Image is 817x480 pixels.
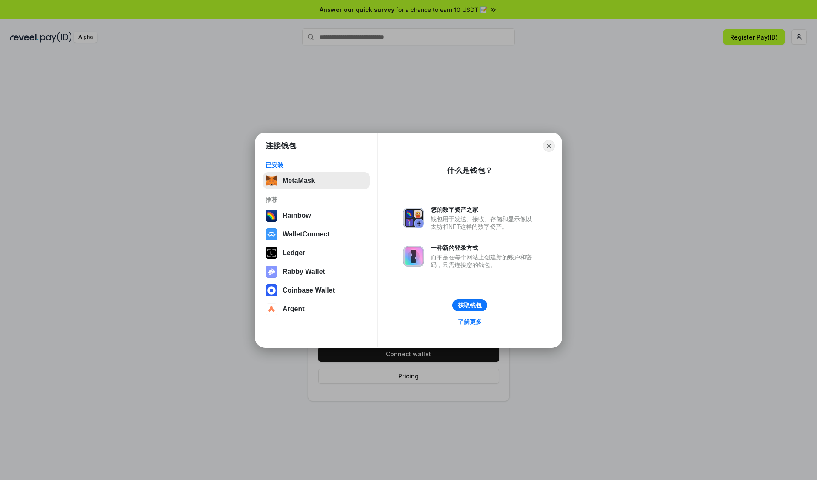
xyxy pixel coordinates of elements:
[266,266,277,278] img: svg+xml,%3Csvg%20xmlns%3D%22http%3A%2F%2Fwww.w3.org%2F2000%2Fsvg%22%20fill%3D%22none%22%20viewBox...
[283,177,315,185] div: MetaMask
[431,215,536,230] div: 钱包用于发送、接收、存储和显示像以太坊和NFT这样的数字资产。
[266,210,277,222] img: svg+xml,%3Csvg%20width%3D%22120%22%20height%3D%22120%22%20viewBox%3D%220%200%20120%20120%22%20fil...
[263,172,370,189] button: MetaMask
[458,318,482,326] div: 了解更多
[283,230,330,238] div: WalletConnect
[266,303,277,315] img: svg+xml,%3Csvg%20width%3D%2228%22%20height%3D%2228%22%20viewBox%3D%220%200%2028%2028%22%20fill%3D...
[283,249,305,257] div: Ledger
[283,268,325,276] div: Rabby Wallet
[266,141,296,151] h1: 连接钱包
[447,165,493,176] div: 什么是钱包？
[403,246,424,267] img: svg+xml,%3Csvg%20xmlns%3D%22http%3A%2F%2Fwww.w3.org%2F2000%2Fsvg%22%20fill%3D%22none%22%20viewBox...
[266,161,367,169] div: 已安装
[266,247,277,259] img: svg+xml,%3Csvg%20xmlns%3D%22http%3A%2F%2Fwww.w3.org%2F2000%2Fsvg%22%20width%3D%2228%22%20height%3...
[266,284,277,296] img: svg+xml,%3Csvg%20width%3D%2228%22%20height%3D%2228%22%20viewBox%3D%220%200%2028%2028%22%20fill%3D...
[431,206,536,213] div: 您的数字资产之家
[263,301,370,318] button: Argent
[263,263,370,280] button: Rabby Wallet
[453,316,487,327] a: 了解更多
[543,140,555,152] button: Close
[431,253,536,269] div: 而不是在每个网站上创建新的账户和密码，只需连接您的钱包。
[283,212,311,219] div: Rainbow
[403,208,424,228] img: svg+xml,%3Csvg%20xmlns%3D%22http%3A%2F%2Fwww.w3.org%2F2000%2Fsvg%22%20fill%3D%22none%22%20viewBox...
[266,196,367,204] div: 推荐
[266,175,277,187] img: svg+xml,%3Csvg%20fill%3D%22none%22%20height%3D%2233%22%20viewBox%3D%220%200%2035%2033%22%20width%...
[452,299,487,311] button: 获取钱包
[263,244,370,261] button: Ledger
[283,305,305,313] div: Argent
[431,244,536,252] div: 一种新的登录方式
[263,282,370,299] button: Coinbase Wallet
[458,301,482,309] div: 获取钱包
[263,207,370,224] button: Rainbow
[263,226,370,243] button: WalletConnect
[283,287,335,294] div: Coinbase Wallet
[266,228,277,240] img: svg+xml,%3Csvg%20width%3D%2228%22%20height%3D%2228%22%20viewBox%3D%220%200%2028%2028%22%20fill%3D...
